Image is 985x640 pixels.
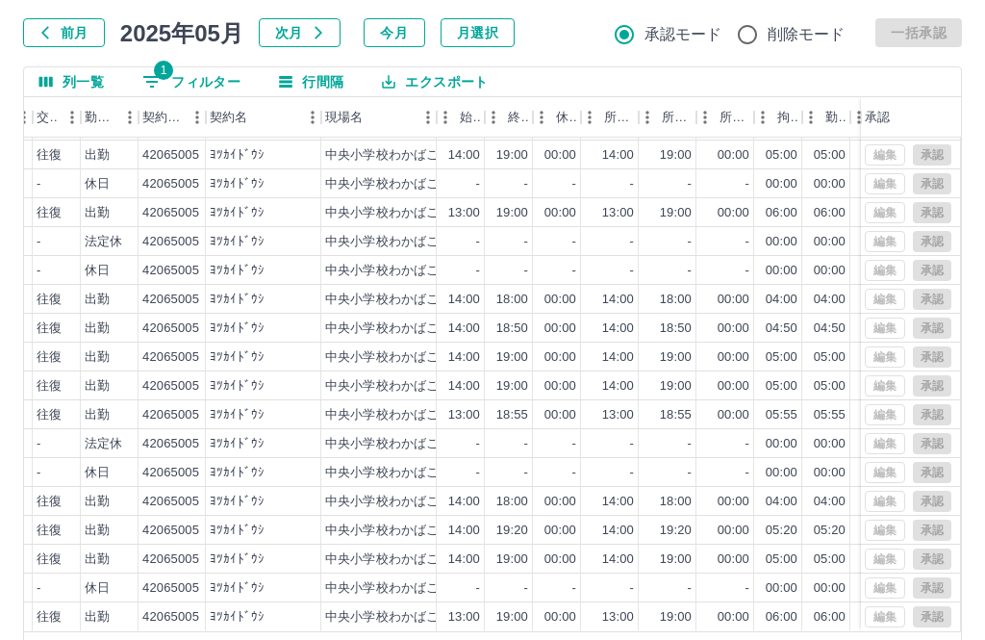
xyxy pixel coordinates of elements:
div: - [572,233,576,251]
div: ﾖﾂｶｲﾄﾞｳｼ [210,522,265,540]
div: 13:00 [448,204,480,222]
div: - [688,175,692,193]
div: 往復 [37,204,62,222]
div: 00:00 [814,175,846,193]
div: 19:00 [660,550,692,569]
div: 所定終業 [639,97,696,138]
div: 往復 [37,550,62,569]
div: - [688,262,692,280]
div: 19:00 [496,377,528,396]
button: 次月 [259,18,341,47]
div: 勤務 [825,97,846,138]
div: - [37,262,40,280]
div: - [524,464,528,482]
div: 中央小学校わかばこどもルーム [325,522,502,540]
div: - [630,464,634,482]
div: 42065005 [142,377,199,396]
div: ﾖﾂｶｲﾄﾞｳｼ [210,464,265,482]
div: 42065005 [142,146,199,165]
div: 14:00 [448,320,480,338]
div: 始業 [437,97,485,138]
div: 往復 [37,522,62,540]
div: 中央小学校わかばこどもルーム [325,291,502,309]
div: 勤務 [802,97,850,138]
div: 出勤 [85,550,110,569]
div: 所定休憩 [720,97,750,138]
div: 00:00 [814,464,846,482]
div: 42065005 [142,406,199,424]
div: 00:00 [544,204,576,222]
div: 出勤 [85,377,110,396]
div: 05:00 [814,348,846,367]
div: 06:00 [814,608,846,627]
div: 14:00 [448,377,480,396]
div: 05:00 [814,146,846,165]
div: 19:00 [496,146,528,165]
div: - [476,262,480,280]
button: 今月 [364,18,425,47]
div: 出勤 [85,493,110,511]
div: 05:20 [766,522,797,540]
div: - [688,579,692,598]
div: 00:00 [718,320,749,338]
div: 法定休 [85,233,122,251]
button: メニュー [183,103,212,132]
div: 00:00 [718,550,749,569]
div: 始業 [460,97,481,138]
div: 所定開始 [604,97,635,138]
div: - [688,233,692,251]
div: 14:00 [602,522,634,540]
div: ﾖﾂｶｲﾄﾞｳｼ [210,435,265,453]
div: 00:00 [814,579,846,598]
div: - [745,262,749,280]
div: 18:50 [660,320,692,338]
div: 00:00 [544,550,576,569]
div: - [572,262,576,280]
div: 05:00 [766,377,797,396]
div: ﾖﾂｶｲﾄﾞｳｼ [210,493,265,511]
div: 往復 [37,320,62,338]
div: 05:55 [814,406,846,424]
div: 00:00 [544,291,576,309]
div: ﾖﾂｶｲﾄﾞｳｼ [210,204,265,222]
div: 19:00 [660,146,692,165]
div: 14:00 [602,493,634,511]
div: - [572,579,576,598]
div: 00:00 [766,579,797,598]
div: 00:00 [718,204,749,222]
div: ﾖﾂｶｲﾄﾞｳｼ [210,233,265,251]
div: 14:00 [448,348,480,367]
div: 13:00 [448,406,480,424]
div: 勤務区分 [81,97,139,138]
div: - [476,175,480,193]
div: 中央小学校わかばこどもルーム [325,204,502,222]
div: 休日 [85,579,110,598]
div: 00:00 [544,522,576,540]
button: メニュー [298,103,327,132]
div: 14:00 [448,493,480,511]
div: 19:00 [660,204,692,222]
div: 18:55 [496,406,528,424]
div: - [524,579,528,598]
div: 00:00 [814,262,846,280]
div: 05:00 [766,550,797,569]
div: 中央小学校わかばこどもルーム [325,262,502,280]
div: - [37,579,40,598]
div: 00:00 [766,175,797,193]
h5: 2025年05月 [120,18,243,47]
div: 14:00 [602,377,634,396]
div: 19:00 [496,608,528,627]
div: 出勤 [85,291,110,309]
div: 13:00 [448,608,480,627]
div: 05:20 [814,522,846,540]
span: 承認モード [644,23,722,46]
div: 00:00 [544,348,576,367]
div: 14:00 [448,146,480,165]
div: 42065005 [142,233,199,251]
div: - [524,175,528,193]
div: 休日 [85,175,110,193]
div: 契約名 [210,97,247,138]
div: 18:00 [660,493,692,511]
div: 00:00 [814,233,846,251]
div: 交通費 [37,97,58,138]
